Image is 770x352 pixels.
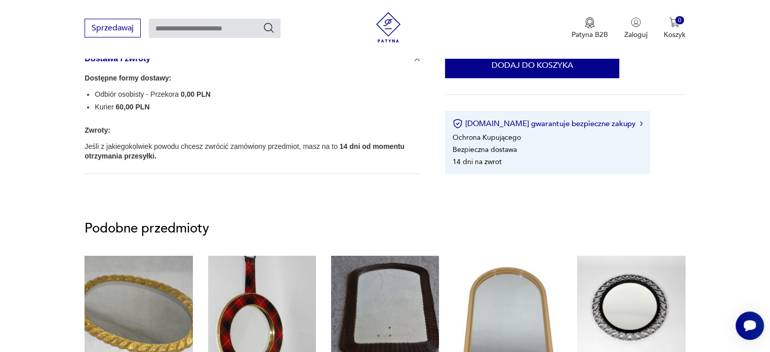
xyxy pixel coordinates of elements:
button: 0Koszyk [664,17,685,40]
p: Podobne przedmioty [85,222,685,234]
img: Ikona medalu [585,17,595,28]
div: 0 [675,16,684,25]
img: Ikona certyfikatu [453,119,463,129]
button: Szukaj [263,22,275,34]
button: Patyna B2B [572,17,608,40]
button: [DOMAIN_NAME] gwarantuje bezpieczne zakupy [453,119,642,129]
li: Odbiór osobisty - Przekora [95,90,421,99]
button: Zaloguj [624,17,647,40]
p: Zwroty: [85,124,421,137]
a: Ikona medaluPatyna B2B [572,17,608,40]
iframe: Smartsupp widget button [736,311,764,340]
li: Kurier [95,102,421,112]
a: Sprzedawaj [85,25,141,32]
button: Ikona plusaDostawa i zwroty [85,46,421,70]
p: Patyna B2B [572,30,608,40]
li: Ochrona Kupującego [453,132,521,142]
img: Ikona plusa [412,53,422,63]
p: Zaloguj [624,30,647,40]
img: Patyna - sklep z meblami i dekoracjami vintage [373,12,403,43]
span: 0,00 PLN [181,90,211,98]
img: Ikona strzałki w prawo [640,121,643,126]
p: Koszyk [664,30,685,40]
img: Ikona koszyka [669,17,679,27]
img: Ikonka użytkownika [631,17,641,27]
p: Jeśli z jakiegokolwiek powodu chcesz zwrócić zamówiony przedmiot, masz na to [85,142,421,161]
li: 14 dni na zwrot [453,157,502,166]
p: Dostępne formy dostawy: [85,72,421,85]
div: Ikona plusaDostawa i zwroty [85,70,421,173]
button: Sprzedawaj [85,19,141,37]
span: 60,00 PLN [116,103,150,111]
button: Dodaj do koszyka [445,53,619,78]
span: Dostawa i zwroty [85,46,407,70]
li: Bezpieczna dostawa [453,144,517,154]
